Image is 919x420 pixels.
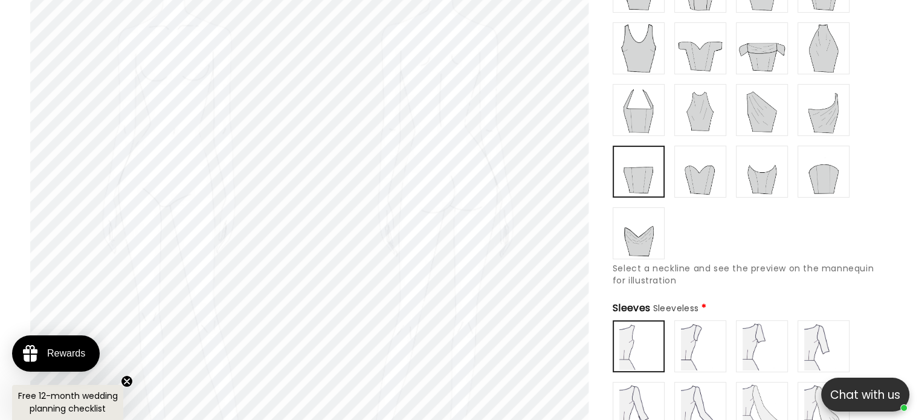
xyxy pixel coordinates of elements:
img: https://cdn.shopify.com/s/files/1/0750/3832/7081/files/asymmetric_thick_aca1e7e1-7e80-4ab6-9dbb-1... [738,86,786,134]
img: https://cdn.shopify.com/s/files/1/0750/3832/7081/files/off-shoulder_sweetheart_1bdca986-a4a1-4613... [676,24,724,73]
img: https://cdn.shopify.com/s/files/1/0750/3832/7081/files/crescent_strapless_82f07324-8705-4873-92d2... [799,147,848,196]
img: https://cdn.shopify.com/s/files/1/0750/3832/7081/files/cateye_scoop_30b75c68-d5e8-4bfa-8763-e7190... [738,147,786,196]
p: Chat with us [821,386,909,404]
img: https://cdn.shopify.com/s/files/1/0750/3832/7081/files/halter.png?v=1756872993 [676,86,724,134]
img: https://cdn.shopify.com/s/files/1/0750/3832/7081/files/off-shoulder_straight_69b741a5-1f6f-40ba-9... [738,24,786,73]
img: https://cdn.shopify.com/s/files/1/0750/3832/7081/files/straight_strapless_18c662df-be54-47ef-b3bf... [615,148,662,195]
img: https://cdn.shopify.com/s/files/1/0750/3832/7081/files/sweetheart_strapless_7aea53ca-b593-4872-9c... [676,147,724,196]
img: https://cdn.shopify.com/s/files/1/0750/3832/7081/files/sleeves-shortfitted.jpg?v=1756369245 [738,322,786,370]
div: Free 12-month wedding planning checklistClose teaser [12,385,123,420]
button: Write a review [778,18,859,39]
span: Sleeveless [653,302,698,314]
button: Open chatbox [821,378,909,412]
img: https://cdn.shopify.com/s/files/1/0750/3832/7081/files/sleeves-cap.jpg?v=1756369231 [676,322,724,370]
span: Free 12-month wedding planning checklist [18,390,118,415]
img: https://cdn.shopify.com/s/files/1/0750/3832/7081/files/halter_straight_f0d600c4-90f4-4503-a970-e6... [614,86,663,134]
img: https://cdn.shopify.com/s/files/1/0750/3832/7081/files/high_neck.png?v=1756803384 [799,24,848,73]
a: Write a review [80,69,134,79]
span: Sleeves [613,301,699,315]
img: https://cdn.shopify.com/s/files/1/0750/3832/7081/files/v-neck_strapless_e6e16057-372c-4ed6-ad8b-8... [614,209,663,257]
div: Rewards [47,348,85,359]
button: Close teaser [121,375,133,387]
span: Select a neckline and see the preview on the mannequin for illustration [613,262,874,286]
img: https://cdn.shopify.com/s/files/1/0750/3832/7081/files/asymmetric_thin_a5500f79-df9c-4d9e-8e7b-99... [799,86,848,134]
img: https://cdn.shopify.com/s/files/1/0750/3832/7081/files/sleeves-sleeveless_b382886d-91c6-4656-b0b3... [615,323,662,370]
img: https://cdn.shopify.com/s/files/1/0750/3832/7081/files/sleeves-elbowfitted.jpg?v=1756369284 [799,322,848,370]
img: https://cdn.shopify.com/s/files/1/0750/3832/7081/files/round_neck.png?v=1756872555 [614,24,663,73]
